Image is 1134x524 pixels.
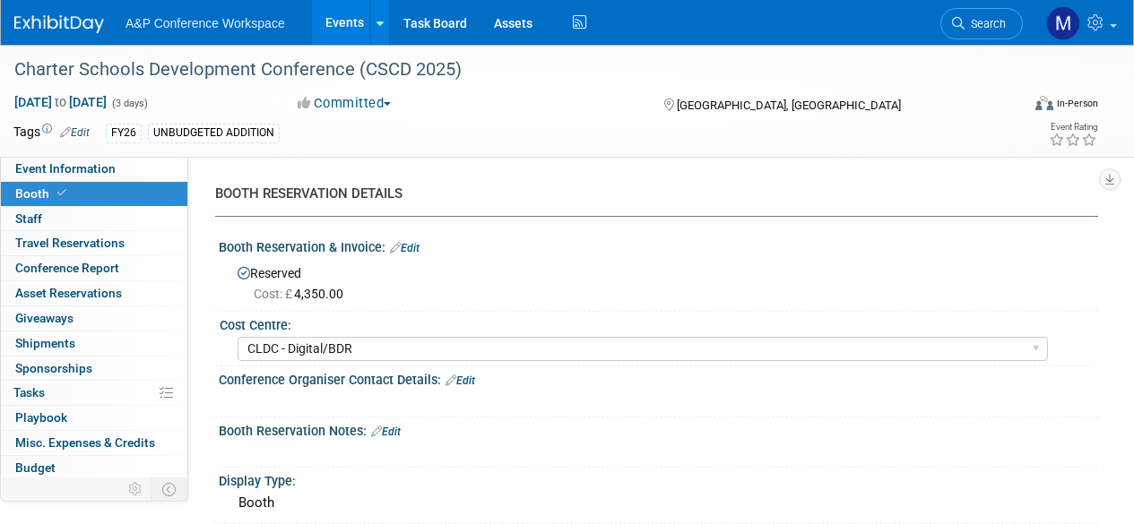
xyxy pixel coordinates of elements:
a: Booth [1,182,187,206]
a: Edit [446,374,475,387]
td: Personalize Event Tab Strip [120,477,151,501]
div: In-Person [1056,97,1098,110]
a: Staff [1,207,187,231]
span: Budget [15,460,56,475]
div: Event Rating [1049,123,1097,132]
a: Search [940,8,1023,39]
a: Event Information [1,157,187,181]
a: Misc. Expenses & Credits [1,431,187,455]
img: Format-Inperson.png [1035,96,1053,110]
span: Event Information [15,161,116,176]
div: Booth Reservation Notes: [219,417,1098,441]
a: Conference Report [1,256,187,280]
span: Cost: £ [254,287,294,301]
div: Cost Centre: [220,312,1090,334]
img: ExhibitDay [14,15,104,33]
a: Sponsorships [1,356,187,381]
i: Booth reservation complete [57,188,66,198]
div: Reserved [232,260,1085,303]
span: Sponsorships [15,361,92,375]
span: Conference Report [15,261,119,275]
div: Booth Reservation & Invoice: [219,234,1098,257]
div: FY26 [106,124,142,142]
td: Toggle Event Tabs [151,477,188,501]
div: Charter Schools Development Conference (CSCD 2025) [8,54,1006,86]
span: Booth [15,186,70,201]
a: Edit [371,425,401,438]
a: Asset Reservations [1,281,187,305]
div: BOOTH RESERVATION DETAILS [215,185,1085,203]
span: Shipments [15,336,75,350]
div: Conference Organiser Contact Details: [219,366,1098,390]
span: Asset Reservations [15,286,122,300]
div: Display Type: [219,468,1098,490]
span: Travel Reservations [15,236,125,250]
span: 4,350.00 [254,287,351,301]
a: Travel Reservations [1,231,187,255]
a: Playbook [1,406,187,430]
button: Committed [291,94,398,113]
span: [DATE] [DATE] [13,94,108,110]
a: Giveaways [1,306,187,331]
span: (3 days) [110,98,148,109]
div: UNBUDGETED ADDITION [148,124,280,142]
a: Tasks [1,381,187,405]
img: Mark Strong [1046,6,1080,40]
span: Giveaways [15,311,74,325]
span: [GEOGRAPHIC_DATA], [GEOGRAPHIC_DATA] [677,99,901,112]
span: Search [965,17,1006,30]
span: Playbook [15,410,67,425]
a: Edit [60,126,90,139]
a: Shipments [1,331,187,356]
a: Edit [390,242,420,254]
span: Staff [15,211,42,226]
span: to [52,95,69,109]
span: Tasks [13,385,45,399]
div: Event Format [939,93,1098,120]
a: Budget [1,456,187,480]
span: A&P Conference Workspace [126,16,285,30]
td: Tags [13,123,90,143]
div: Booth [232,489,1085,517]
span: Misc. Expenses & Credits [15,435,155,450]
